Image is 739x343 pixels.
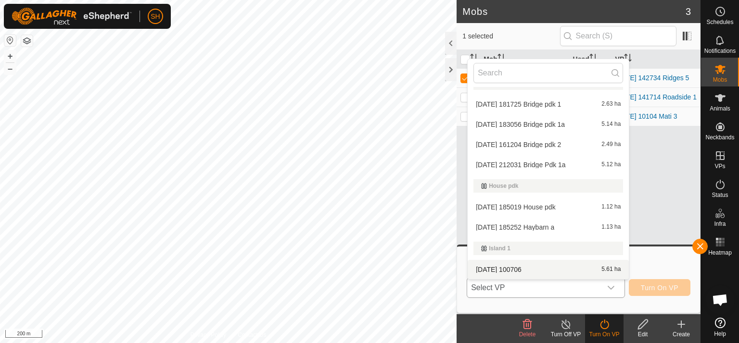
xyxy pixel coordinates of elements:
h2: Mobs [462,6,686,17]
li: 2025-09-15 185019 House pdk [468,197,629,217]
span: [DATE] 100706 [476,266,522,273]
span: 2.63 ha [601,101,621,108]
li: 2025-09-15 185252 Haybarn a [468,218,629,237]
th: Head [569,50,612,69]
span: 5.61 ha [601,266,621,273]
span: Mobs [713,77,727,83]
a: Privacy Policy [191,331,227,339]
a: Contact Us [238,331,266,339]
p-sorticon: Activate to sort [470,55,478,63]
div: Turn Off VP [547,330,585,339]
span: Status [712,192,728,198]
a: [DATE] 142734 Ridges 5 [615,74,689,82]
span: [DATE] 185252 Haybarn a [476,224,554,231]
span: [DATE] 185019 House pdk [476,204,556,210]
span: Schedules [706,19,733,25]
a: Help [701,314,739,341]
p-sorticon: Activate to sort [624,55,632,63]
button: Turn On VP [629,279,690,296]
div: dropdown trigger [601,278,621,297]
div: Open chat [706,285,735,314]
p-sorticon: Activate to sort [589,55,597,63]
span: 5.14 ha [601,121,621,128]
li: 2025-06-19 181725 Bridge pdk 1 [468,95,629,114]
li: 2025-06-19 183056 Bridge pdk 1a [468,115,629,134]
img: Gallagher Logo [12,8,132,25]
a: [DATE] 10104 Mati 3 [615,112,677,120]
a: [DATE] 141714 Roadside 1 [615,93,697,101]
button: Reset Map [4,35,16,46]
input: Search (S) [560,26,676,46]
span: Select VP [467,278,601,297]
li: 2025-06-15 100706 [468,260,629,279]
span: 2.49 ha [601,141,621,148]
span: [DATE] 181725 Bridge pdk 1 [476,101,561,108]
li: 2025-06-20 161204 Bridge pdk 2 [468,135,629,154]
th: Mob [480,50,569,69]
div: Turn On VP [585,330,624,339]
span: Turn On VP [641,284,678,292]
span: Animals [710,106,730,111]
span: [DATE] 183056 Bridge pdk 1a [476,121,565,128]
li: 2025-09-02 212031 Bridge Pdk 1a [468,155,629,174]
span: Neckbands [705,135,734,140]
span: 1.12 ha [601,204,621,210]
span: [DATE] 161204 Bridge pdk 2 [476,141,561,148]
div: Create [662,330,701,339]
button: – [4,63,16,74]
div: Edit [624,330,662,339]
span: VPs [714,163,725,169]
div: House pdk [481,183,615,189]
span: 1.13 ha [601,224,621,231]
span: 5.12 ha [601,161,621,168]
span: Heatmap [708,250,732,256]
span: [DATE] 212031 Bridge Pdk 1a [476,161,566,168]
div: Island 1 [481,245,615,251]
span: SH [151,12,160,22]
input: Search [473,63,623,83]
span: 3 [686,4,691,19]
p-sorticon: Activate to sort [497,55,505,63]
span: Notifications [704,48,736,54]
span: Help [714,331,726,337]
th: VP [612,50,701,69]
span: Infra [714,221,726,227]
button: + [4,50,16,62]
span: Delete [519,331,536,338]
button: Map Layers [21,35,33,47]
span: 1 selected [462,31,560,41]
